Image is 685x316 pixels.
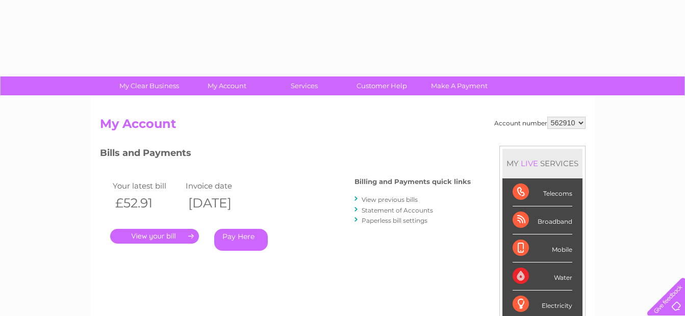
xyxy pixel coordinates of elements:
a: My Account [185,76,269,95]
a: Statement of Accounts [362,206,433,214]
div: Mobile [513,234,572,262]
td: Invoice date [183,179,257,193]
a: View previous bills [362,196,418,203]
div: Telecoms [513,178,572,206]
div: LIVE [519,159,540,168]
h3: Bills and Payments [100,146,471,164]
a: My Clear Business [107,76,191,95]
div: Broadband [513,206,572,234]
a: Services [262,76,346,95]
a: Paperless bill settings [362,217,427,224]
a: . [110,229,199,244]
a: Customer Help [340,76,424,95]
th: £52.91 [110,193,184,214]
td: Your latest bill [110,179,184,193]
th: [DATE] [183,193,257,214]
div: MY SERVICES [502,149,582,178]
h4: Billing and Payments quick links [354,178,471,186]
a: Pay Here [214,229,268,251]
div: Account number [494,117,586,129]
h2: My Account [100,117,586,136]
div: Water [513,262,572,291]
a: Make A Payment [417,76,501,95]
